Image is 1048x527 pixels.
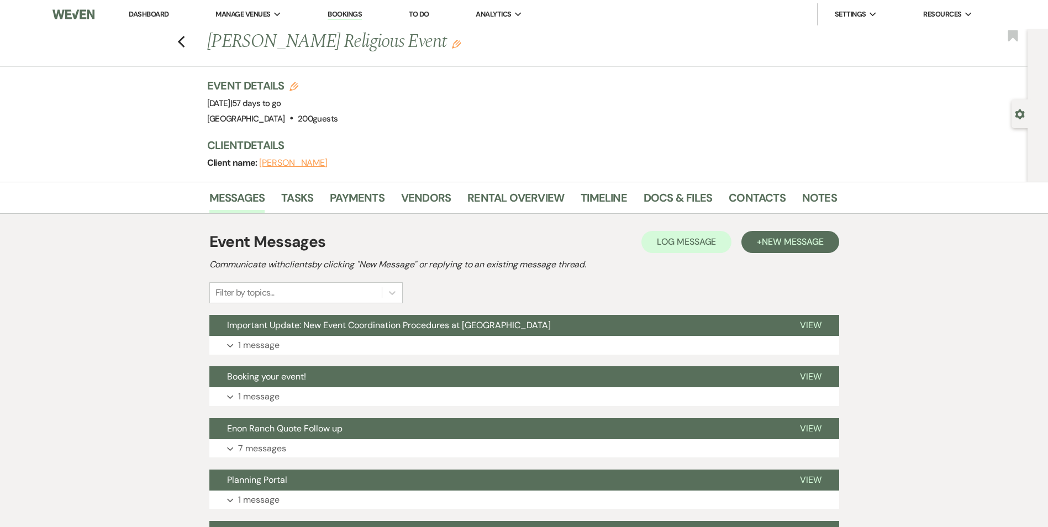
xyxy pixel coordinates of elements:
[1015,108,1025,119] button: Open lead details
[644,189,712,213] a: Docs & Files
[227,371,306,382] span: Booking your event!
[207,78,338,93] h3: Event Details
[230,98,281,109] span: |
[227,423,343,434] span: Enon Ranch Quote Follow up
[215,9,270,20] span: Manage Venues
[259,159,328,167] button: [PERSON_NAME]
[401,189,451,213] a: Vendors
[281,189,313,213] a: Tasks
[227,319,551,331] span: Important Update: New Event Coordination Procedures at [GEOGRAPHIC_DATA]
[209,470,782,491] button: Planning Portal
[207,113,285,124] span: [GEOGRAPHIC_DATA]
[209,315,782,336] button: Important Update: New Event Coordination Procedures at [GEOGRAPHIC_DATA]
[207,138,826,153] h3: Client Details
[209,491,839,509] button: 1 message
[238,389,280,404] p: 1 message
[802,189,837,213] a: Notes
[409,9,429,19] a: To Do
[581,189,627,213] a: Timeline
[800,371,821,382] span: View
[238,441,286,456] p: 7 messages
[207,98,281,109] span: [DATE]
[330,189,385,213] a: Payments
[782,315,839,336] button: View
[782,418,839,439] button: View
[238,338,280,352] p: 1 message
[729,189,786,213] a: Contacts
[835,9,866,20] span: Settings
[467,189,564,213] a: Rental Overview
[762,236,823,247] span: New Message
[207,157,260,168] span: Client name:
[741,231,839,253] button: +New Message
[207,29,702,55] h1: [PERSON_NAME] Religious Event
[476,9,511,20] span: Analytics
[800,423,821,434] span: View
[227,474,287,486] span: Planning Portal
[298,113,338,124] span: 200 guests
[782,366,839,387] button: View
[657,236,716,247] span: Log Message
[641,231,731,253] button: Log Message
[800,474,821,486] span: View
[209,366,782,387] button: Booking your event!
[800,319,821,331] span: View
[209,189,265,213] a: Messages
[238,493,280,507] p: 1 message
[209,230,326,254] h1: Event Messages
[782,470,839,491] button: View
[209,418,782,439] button: Enon Ranch Quote Follow up
[209,439,839,458] button: 7 messages
[452,39,461,49] button: Edit
[209,258,839,271] h2: Communicate with clients by clicking "New Message" or replying to an existing message thread.
[209,387,839,406] button: 1 message
[923,9,961,20] span: Resources
[209,336,839,355] button: 1 message
[232,98,281,109] span: 57 days to go
[52,3,94,26] img: Weven Logo
[328,9,362,20] a: Bookings
[215,286,275,299] div: Filter by topics...
[129,9,168,19] a: Dashboard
